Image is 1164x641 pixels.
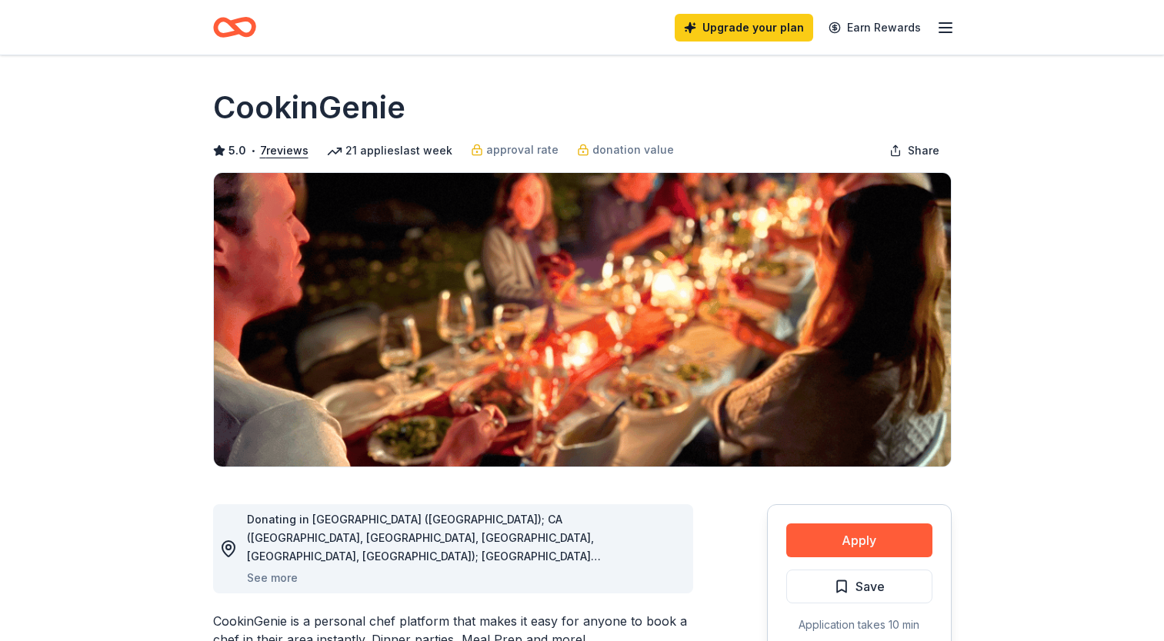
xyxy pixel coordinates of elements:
div: Application takes 10 min [786,616,932,634]
button: Save [786,570,932,603]
a: Home [213,9,256,45]
div: 21 applies last week [327,141,452,160]
a: donation value [577,141,674,159]
a: approval rate [471,141,559,159]
span: • [250,144,255,157]
button: Apply [786,523,932,557]
span: Save [855,576,885,596]
button: 7reviews [260,141,309,160]
button: Share [877,135,952,166]
a: Upgrade your plan [675,14,813,42]
a: Earn Rewards [819,14,930,42]
span: approval rate [486,141,559,159]
span: donation value [592,141,674,159]
img: Image for CookinGenie [214,173,951,467]
span: 5.0 [228,141,246,160]
h1: CookinGenie [213,86,405,129]
button: See more [247,569,298,587]
span: Share [908,141,939,160]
